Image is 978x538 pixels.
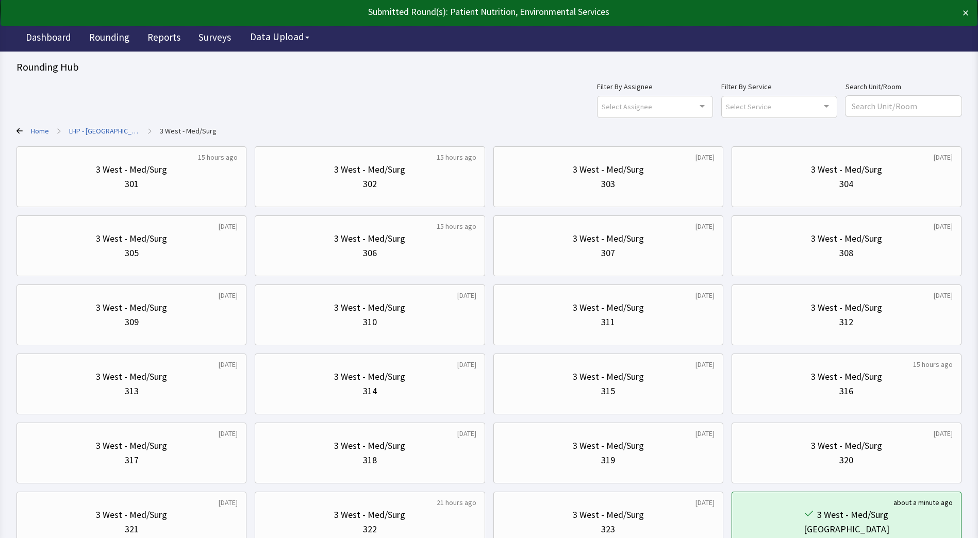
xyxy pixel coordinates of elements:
[334,231,405,246] div: 3 West - Med/Surg
[244,27,316,46] button: Data Upload
[334,300,405,315] div: 3 West - Med/Surg
[96,508,167,522] div: 3 West - Med/Surg
[811,439,882,453] div: 3 West - Med/Surg
[437,152,476,162] div: 15 hours ago
[601,453,615,467] div: 319
[573,231,644,246] div: 3 West - Med/Surg
[69,126,140,136] a: LHP - Pascack Valley
[602,100,652,112] span: Select Assignee
[96,439,167,453] div: 3 West - Med/Surg
[125,522,139,536] div: 321
[804,522,889,536] div: [GEOGRAPHIC_DATA]
[811,300,882,315] div: 3 West - Med/Surg
[334,162,405,177] div: 3 West - Med/Surg
[601,177,615,191] div: 303
[839,384,853,398] div: 316
[839,453,853,467] div: 320
[81,26,137,52] a: Rounding
[934,290,953,300] div: [DATE]
[811,231,882,246] div: 3 West - Med/Surg
[334,369,405,384] div: 3 West - Med/Surg
[18,26,79,52] a: Dashboard
[573,439,644,453] div: 3 West - Med/Surg
[934,152,953,162] div: [DATE]
[695,221,715,231] div: [DATE]
[363,246,377,260] div: 306
[695,152,715,162] div: [DATE]
[191,26,239,52] a: Surveys
[573,508,644,522] div: 3 West - Med/Surg
[219,290,238,300] div: [DATE]
[148,121,152,141] span: >
[16,60,962,74] div: Rounding Hub
[457,290,476,300] div: [DATE]
[597,80,713,93] label: Filter By Assignee
[57,121,61,141] span: >
[573,369,644,384] div: 3 West - Med/Surg
[160,126,217,136] a: 3 West - Med/Surg
[695,290,715,300] div: [DATE]
[219,359,238,369] div: [DATE]
[726,100,771,112] span: Select Service
[721,80,837,93] label: Filter By Service
[363,453,377,467] div: 318
[811,162,882,177] div: 3 West - Med/Surg
[817,508,888,522] div: 3 West - Med/Surg
[437,221,476,231] div: 15 hours ago
[334,439,405,453] div: 3 West - Med/Surg
[839,246,853,260] div: 308
[839,315,853,329] div: 312
[219,497,238,508] div: [DATE]
[125,177,139,191] div: 301
[963,5,969,21] button: ×
[334,508,405,522] div: 3 West - Med/Surg
[601,315,615,329] div: 311
[198,152,238,162] div: 15 hours ago
[601,246,615,260] div: 307
[437,497,476,508] div: 21 hours ago
[601,522,615,536] div: 323
[31,126,49,136] a: Home
[219,428,238,439] div: [DATE]
[811,369,882,384] div: 3 West - Med/Surg
[913,359,953,369] div: 15 hours ago
[125,315,139,329] div: 309
[846,96,962,116] input: Search Unit/Room
[573,300,644,315] div: 3 West - Med/Surg
[601,384,615,398] div: 315
[96,231,167,246] div: 3 West - Med/Surg
[363,177,377,191] div: 302
[846,80,962,93] label: Search Unit/Room
[140,26,188,52] a: Reports
[457,359,476,369] div: [DATE]
[934,221,953,231] div: [DATE]
[9,5,873,19] div: Submitted Round(s): Patient Nutrition, Environmental Services
[125,246,139,260] div: 305
[363,315,377,329] div: 310
[363,384,377,398] div: 314
[839,177,853,191] div: 304
[695,359,715,369] div: [DATE]
[219,221,238,231] div: [DATE]
[125,384,139,398] div: 313
[96,300,167,315] div: 3 West - Med/Surg
[125,453,139,467] div: 317
[934,428,953,439] div: [DATE]
[695,428,715,439] div: [DATE]
[363,522,377,536] div: 322
[695,497,715,508] div: [DATE]
[96,369,167,384] div: 3 West - Med/Surg
[96,162,167,177] div: 3 West - Med/Surg
[573,162,644,177] div: 3 West - Med/Surg
[457,428,476,439] div: [DATE]
[893,497,953,508] div: about a minute ago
